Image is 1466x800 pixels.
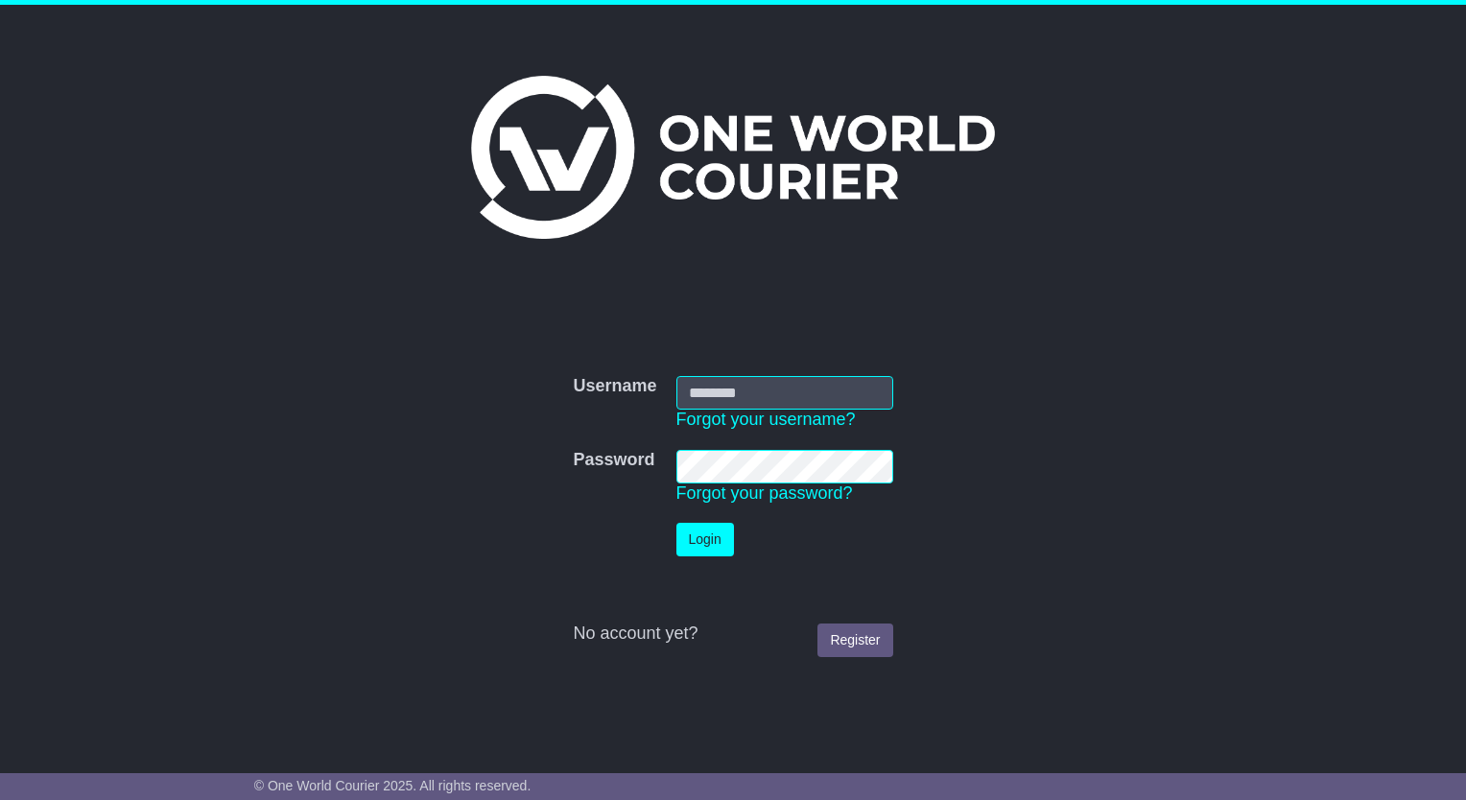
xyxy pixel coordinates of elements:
[573,624,892,645] div: No account yet?
[254,778,532,793] span: © One World Courier 2025. All rights reserved.
[817,624,892,657] a: Register
[676,483,853,503] a: Forgot your password?
[573,450,654,471] label: Password
[573,376,656,397] label: Username
[676,523,734,556] button: Login
[676,410,856,429] a: Forgot your username?
[471,76,995,239] img: One World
